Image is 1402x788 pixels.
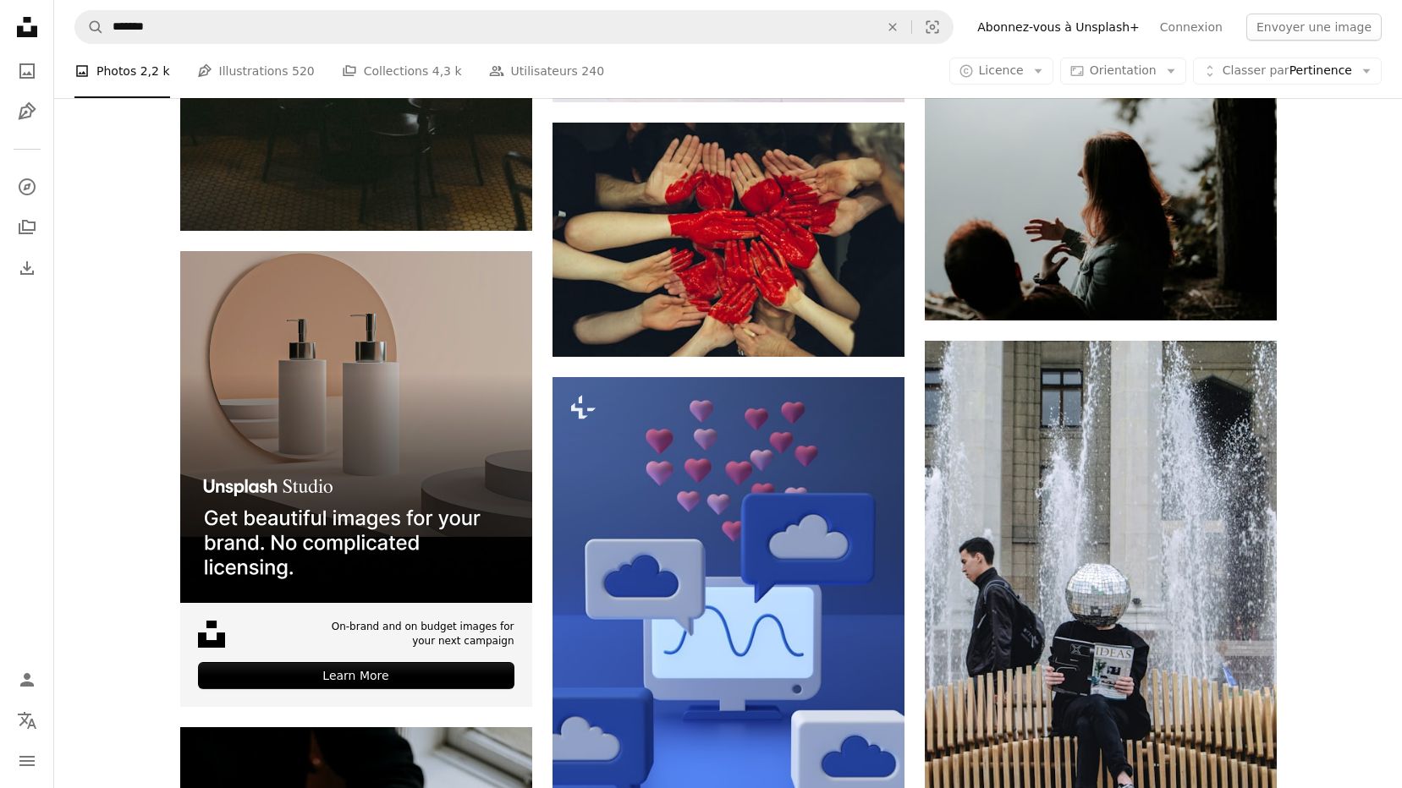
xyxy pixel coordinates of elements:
[979,63,1024,77] span: Licence
[874,11,911,43] button: Effacer
[553,123,904,357] img: mains formées ensemble avec de la peinture en forme de cœur rouge
[432,62,462,80] span: 4,3 k
[75,11,104,43] button: Rechercher sur Unsplash
[553,604,904,619] a: un écran d’ordinateur avec des cœurs qui s’envolent
[10,744,44,778] button: Menu
[10,95,44,129] a: Illustrations
[180,251,532,603] img: file-1715714113747-b8b0561c490eimage
[10,54,44,88] a: Photos
[10,10,44,47] a: Accueil — Unsplash
[10,703,44,737] button: Langue
[198,662,514,689] div: Learn More
[925,195,1277,211] a: femme portant une veste grise
[10,170,44,204] a: Explorer
[74,10,954,44] form: Rechercher des visuels sur tout le site
[197,44,315,98] a: Illustrations 520
[1193,57,1382,85] button: Classer parPertinence
[1090,63,1157,77] span: Orientation
[1150,14,1233,41] a: Connexion
[198,621,225,648] img: file-1631678316303-ed18b8b5cb9cimage
[967,14,1150,41] a: Abonnez-vous à Unsplash+
[553,232,904,247] a: mains formées ensemble avec de la peinture en forme de cœur rouge
[925,86,1277,320] img: femme portant une veste grise
[10,211,44,244] a: Collections
[1246,14,1382,41] button: Envoyer une image
[925,596,1277,611] a: personne assise sur un banc en accordéon en bois tout en lisant un magazine à l’arrière de la fon...
[10,251,44,285] a: Historique de téléchargement
[1060,57,1186,85] button: Orientation
[292,62,315,80] span: 520
[1223,63,1289,77] span: Classer par
[180,251,532,707] a: On-brand and on budget images for your next campaignLearn More
[912,11,953,43] button: Recherche de visuels
[581,62,604,80] span: 240
[10,663,44,697] a: Connexion / S’inscrire
[320,620,514,648] span: On-brand and on budget images for your next campaign
[949,57,1053,85] button: Licence
[1223,63,1352,79] span: Pertinence
[489,44,605,98] a: Utilisateurs 240
[342,44,462,98] a: Collections 4,3 k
